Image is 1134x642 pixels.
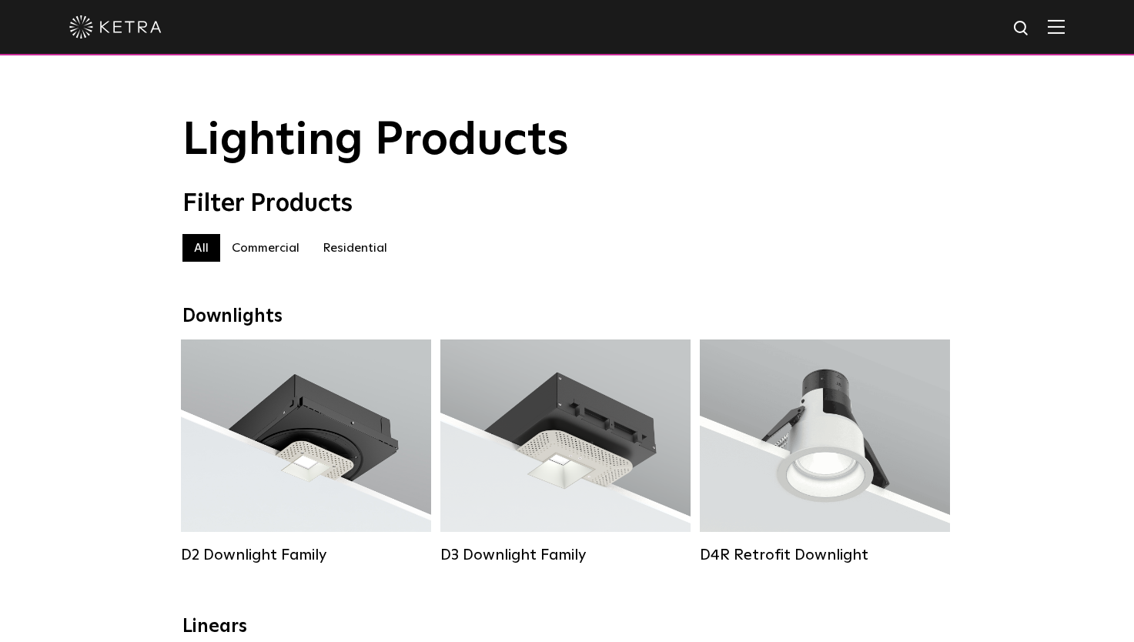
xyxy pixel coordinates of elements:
div: Downlights [182,306,952,328]
a: D4R Retrofit Downlight Lumen Output:800Colors:White / BlackBeam Angles:15° / 25° / 40° / 60°Watta... [700,339,950,564]
img: Hamburger%20Nav.svg [1048,19,1065,34]
a: D3 Downlight Family Lumen Output:700 / 900 / 1100Colors:White / Black / Silver / Bronze / Paintab... [440,339,691,564]
span: Lighting Products [182,118,569,164]
div: D2 Downlight Family [181,546,431,564]
div: Filter Products [182,189,952,219]
img: search icon [1012,19,1032,38]
div: D4R Retrofit Downlight [700,546,950,564]
div: Linears [182,616,952,638]
label: All [182,234,220,262]
img: ketra-logo-2019-white [69,15,162,38]
label: Commercial [220,234,311,262]
a: D2 Downlight Family Lumen Output:1200Colors:White / Black / Gloss Black / Silver / Bronze / Silve... [181,339,431,564]
label: Residential [311,234,399,262]
div: D3 Downlight Family [440,546,691,564]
